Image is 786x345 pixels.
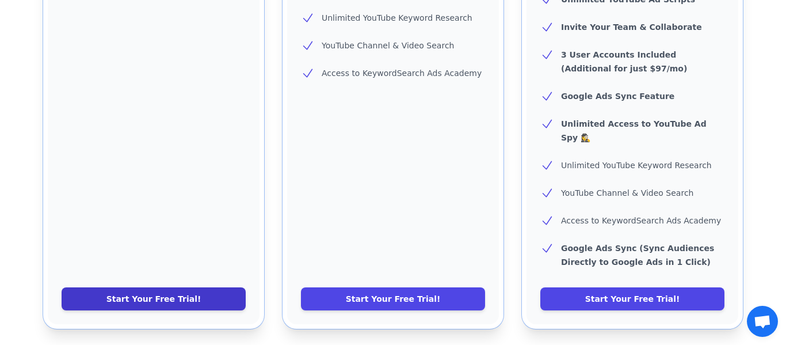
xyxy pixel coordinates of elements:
a: Start Your Free Trial! [540,287,724,310]
b: Google Ads Sync (Sync Audiences Directly to Google Ads in 1 Click) [561,244,714,267]
a: Start Your Free Trial! [301,287,485,310]
b: Google Ads Sync Feature [561,92,674,101]
b: 3 User Accounts Included (Additional for just $97/mo) [561,50,687,73]
b: Unlimited Access to YouTube Ad Spy 🕵️‍♀️ [561,119,707,142]
span: Unlimited YouTube Keyword Research [561,161,712,170]
span: YouTube Channel & Video Search [561,188,693,198]
span: Access to KeywordSearch Ads Academy [561,216,721,225]
span: YouTube Channel & Video Search [322,41,454,50]
span: Unlimited YouTube Keyword Research [322,13,472,22]
a: Start Your Free Trial! [62,287,246,310]
b: Invite Your Team & Collaborate [561,22,702,32]
a: Open chat [747,306,778,337]
span: Access to KeywordSearch Ads Academy [322,69,482,78]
